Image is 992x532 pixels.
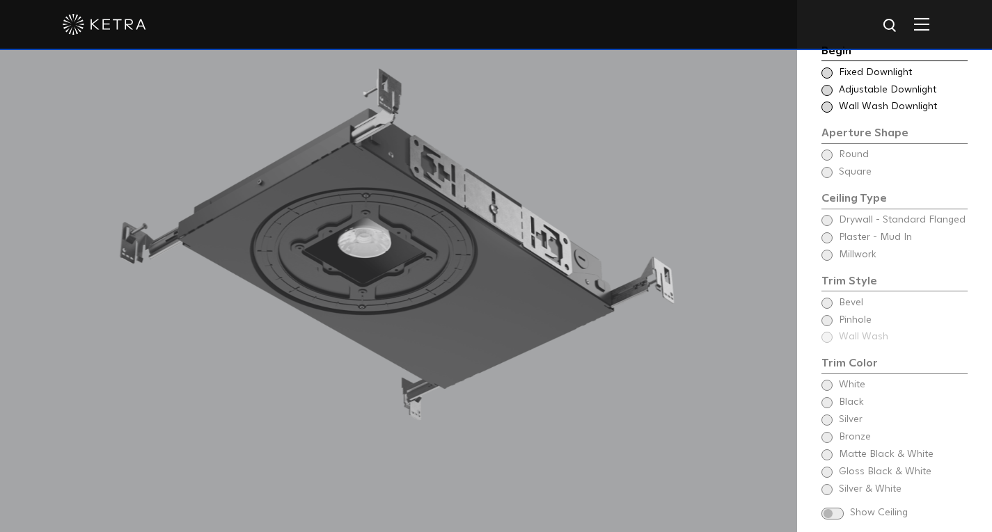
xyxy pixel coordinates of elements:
[882,17,899,35] img: search icon
[839,66,966,80] span: Fixed Downlight
[850,506,968,520] span: Show Ceiling
[839,100,966,114] span: Wall Wash Downlight
[839,83,966,97] span: Adjustable Downlight
[63,14,146,35] img: ketra-logo-2019-white
[914,17,929,31] img: Hamburger%20Nav.svg
[821,42,968,62] div: Begin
